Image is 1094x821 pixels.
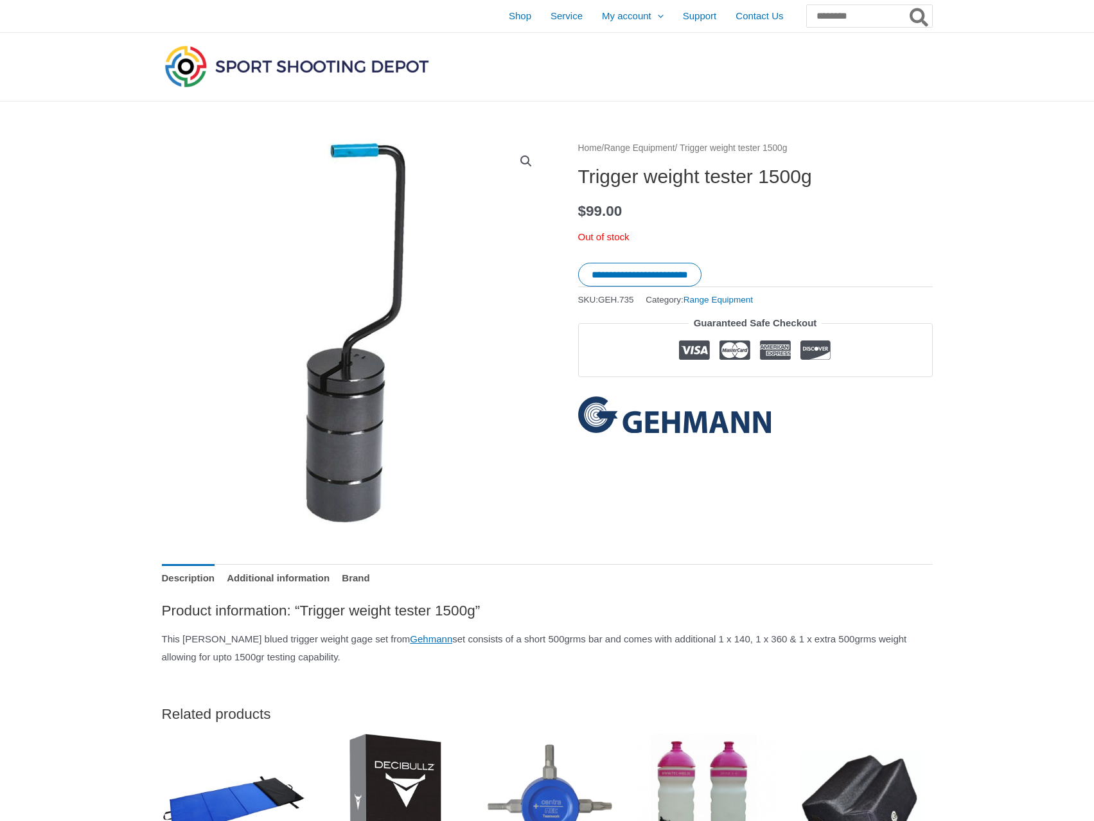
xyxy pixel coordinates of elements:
[578,203,622,219] bdi: 99.00
[684,295,753,305] a: Range Equipment
[604,143,675,153] a: Range Equipment
[578,140,933,157] nav: Breadcrumb
[515,150,538,173] a: View full-screen image gallery
[689,314,822,332] legend: Guaranteed Safe Checkout
[578,292,634,308] span: SKU:
[578,203,587,219] span: $
[162,630,933,666] p: This [PERSON_NAME] blued trigger weight gage set from set consists of a short 500grms bar and com...
[227,564,330,592] a: Additional information
[162,601,933,620] h2: Product information: “Trigger weight tester 1500g”
[598,295,634,305] span: GEH.735
[578,396,771,433] a: Gehmann
[162,42,432,90] img: Sport Shooting Depot
[907,5,932,27] button: Search
[578,143,602,153] a: Home
[162,705,933,723] h2: Related products
[646,292,753,308] span: Category:
[342,564,369,592] a: Brand
[578,228,933,246] p: Out of stock
[162,140,547,525] img: Trigger weight tester 1500g
[162,564,215,592] a: Description
[578,165,933,188] h1: Trigger weight tester 1500g
[410,633,452,644] a: Gehmann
